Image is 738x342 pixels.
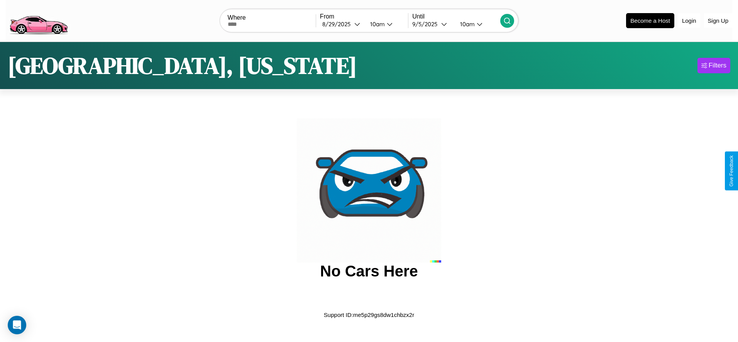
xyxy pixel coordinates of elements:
div: 10am [366,20,387,28]
p: Support ID: me5p29gs8dw1chbzx2r [324,310,414,320]
h1: [GEOGRAPHIC_DATA], [US_STATE] [8,50,357,81]
div: 9 / 5 / 2025 [412,20,441,28]
div: 8 / 29 / 2025 [322,20,354,28]
div: Filters [709,62,726,69]
button: Become a Host [626,13,674,28]
h2: No Cars Here [320,263,418,280]
div: Give Feedback [729,155,734,187]
button: 10am [454,20,500,28]
img: logo [6,4,71,36]
button: Login [678,13,700,28]
div: Open Intercom Messenger [8,316,26,334]
div: 10am [456,20,477,28]
button: Sign Up [704,13,732,28]
label: Until [412,13,500,20]
label: Where [228,14,316,21]
label: From [320,13,408,20]
button: Filters [697,58,730,73]
button: 10am [364,20,408,28]
button: 8/29/2025 [320,20,364,28]
img: car [297,118,441,263]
